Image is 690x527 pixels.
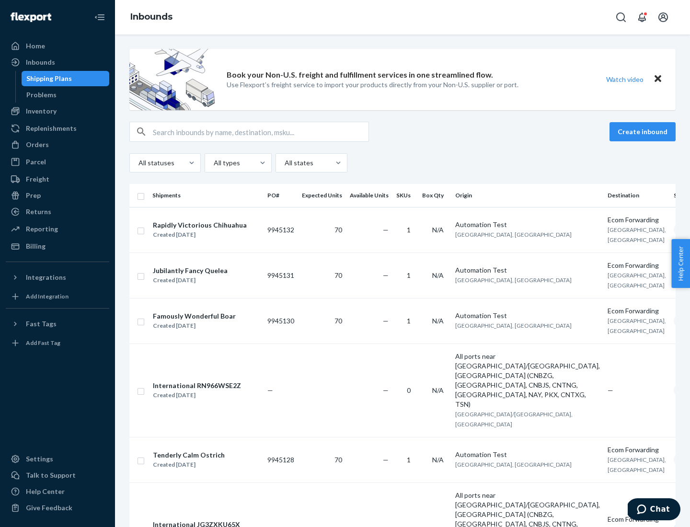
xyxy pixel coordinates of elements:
div: Freight [26,174,49,184]
a: Problems [22,87,110,103]
div: Parcel [26,157,46,167]
span: 70 [334,226,342,234]
div: All ports near [GEOGRAPHIC_DATA]/[GEOGRAPHIC_DATA], [GEOGRAPHIC_DATA] (CNBZG, [GEOGRAPHIC_DATA], ... [455,352,600,409]
th: Shipments [149,184,264,207]
button: Help Center [671,239,690,288]
span: 1 [407,317,411,325]
div: Home [26,41,45,51]
span: 1 [407,456,411,464]
span: [GEOGRAPHIC_DATA]/[GEOGRAPHIC_DATA], [GEOGRAPHIC_DATA] [455,411,573,428]
input: All statuses [138,158,138,168]
div: Automation Test [455,220,600,229]
div: Integrations [26,273,66,282]
button: Create inbound [609,122,676,141]
span: [GEOGRAPHIC_DATA], [GEOGRAPHIC_DATA] [455,276,572,284]
span: [GEOGRAPHIC_DATA], [GEOGRAPHIC_DATA] [608,317,666,334]
span: — [383,226,389,234]
a: Prep [6,188,109,203]
div: Replenishments [26,124,77,133]
span: — [267,386,273,394]
div: Inbounds [26,57,55,67]
th: Origin [451,184,604,207]
span: N/A [432,317,444,325]
div: Inventory [26,106,57,116]
div: Problems [26,90,57,100]
button: Fast Tags [6,316,109,332]
div: Tenderly Calm Ostrich [153,450,225,460]
div: Billing [26,241,46,251]
input: Search inbounds by name, destination, msku... [153,122,368,141]
span: 70 [334,456,342,464]
a: Returns [6,204,109,219]
th: PO# [264,184,298,207]
a: Orders [6,137,109,152]
button: Integrations [6,270,109,285]
div: Created [DATE] [153,460,225,470]
div: Famously Wonderful Boar [153,311,236,321]
div: Created [DATE] [153,275,228,285]
div: Ecom Forwarding [608,445,666,455]
span: [GEOGRAPHIC_DATA], [GEOGRAPHIC_DATA] [608,456,666,473]
a: Home [6,38,109,54]
button: Close [652,72,664,86]
a: Add Integration [6,289,109,304]
ol: breadcrumbs [123,3,180,31]
img: Flexport logo [11,12,51,22]
div: International RN966WSE2Z [153,381,241,390]
span: — [383,271,389,279]
div: Fast Tags [26,319,57,329]
div: Automation Test [455,311,600,321]
iframe: Opens a widget where you can chat to one of our agents [628,498,680,522]
div: Reporting [26,224,58,234]
button: Talk to Support [6,468,109,483]
input: All types [213,158,214,168]
div: Help Center [26,487,65,496]
td: 9945132 [264,207,298,252]
a: Freight [6,172,109,187]
a: Inventory [6,103,109,119]
a: Reporting [6,221,109,237]
span: 1 [407,226,411,234]
span: [GEOGRAPHIC_DATA], [GEOGRAPHIC_DATA] [455,322,572,329]
button: Watch video [600,72,650,86]
div: Ecom Forwarding [608,515,666,524]
td: 9945130 [264,298,298,344]
div: Created [DATE] [153,390,241,400]
span: 70 [334,271,342,279]
td: 9945131 [264,252,298,298]
span: 70 [334,317,342,325]
span: N/A [432,226,444,234]
div: Talk to Support [26,470,76,480]
a: Help Center [6,484,109,499]
div: Ecom Forwarding [608,306,666,316]
div: Returns [26,207,51,217]
div: Created [DATE] [153,321,236,331]
span: [GEOGRAPHIC_DATA], [GEOGRAPHIC_DATA] [608,226,666,243]
div: Give Feedback [26,503,72,513]
span: — [608,386,613,394]
a: Parcel [6,154,109,170]
div: Automation Test [455,450,600,459]
th: Available Units [346,184,392,207]
span: — [383,386,389,394]
a: Settings [6,451,109,467]
span: — [383,317,389,325]
div: Jubilantly Fancy Quelea [153,266,228,275]
span: — [383,456,389,464]
span: N/A [432,271,444,279]
button: Open notifications [632,8,652,27]
p: Book your Non-U.S. freight and fulfillment services in one streamlined flow. [227,69,493,80]
a: Inbounds [130,11,172,22]
button: Give Feedback [6,500,109,516]
a: Replenishments [6,121,109,136]
span: N/A [432,456,444,464]
th: Destination [604,184,670,207]
span: 0 [407,386,411,394]
span: [GEOGRAPHIC_DATA], [GEOGRAPHIC_DATA] [455,461,572,468]
span: [GEOGRAPHIC_DATA], [GEOGRAPHIC_DATA] [455,231,572,238]
span: [GEOGRAPHIC_DATA], [GEOGRAPHIC_DATA] [608,272,666,289]
div: Created [DATE] [153,230,247,240]
a: Billing [6,239,109,254]
div: Orders [26,140,49,149]
div: Add Integration [26,292,69,300]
